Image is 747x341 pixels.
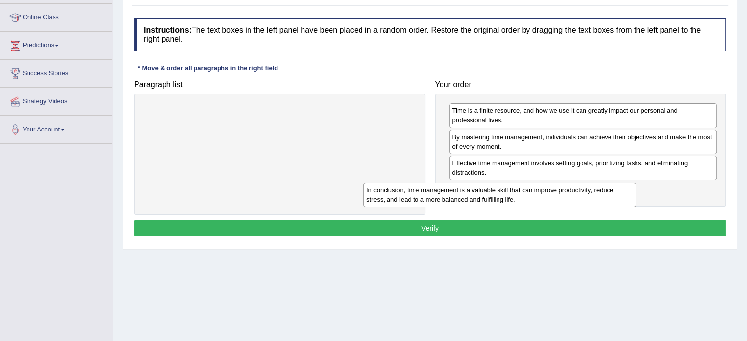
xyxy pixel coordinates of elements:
div: Time is a finite resource, and how we use it can greatly impact our personal and professional lives. [449,103,717,128]
div: By mastering time management, individuals can achieve their objectives and make the most of every... [449,130,717,154]
button: Verify [134,220,726,236]
div: * Move & order all paragraphs in the right field [134,63,282,73]
a: Strategy Videos [0,88,112,112]
b: Instructions: [144,26,192,34]
div: In conclusion, time management is a valuable skill that can improve productivity, reduce stress, ... [363,183,636,207]
h4: The text boxes in the left panel have been placed in a random order. Restore the original order b... [134,18,726,51]
a: Your Account [0,116,112,140]
div: Effective time management involves setting goals, prioritizing tasks, and eliminating distractions. [449,156,717,180]
a: Predictions [0,32,112,56]
h4: Paragraph list [134,80,425,89]
a: Online Class [0,4,112,28]
h4: Your order [435,80,726,89]
a: Success Stories [0,60,112,84]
